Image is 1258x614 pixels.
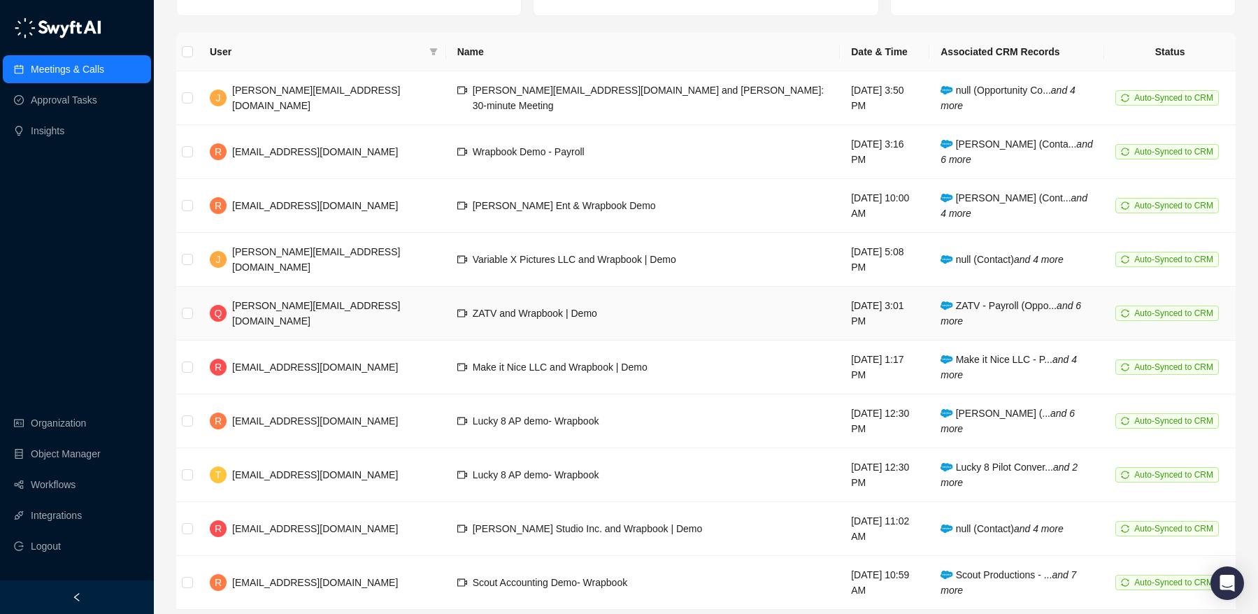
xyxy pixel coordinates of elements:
span: logout [14,541,24,551]
span: Scout Accounting Demo- Wrapbook [473,577,628,588]
td: [DATE] 12:30 PM [840,448,929,502]
span: ZATV - Payroll (Oppo... [941,300,1081,327]
span: Auto-Synced to CRM [1134,93,1213,103]
span: Auto-Synced to CRM [1134,578,1213,587]
span: video-camera [457,255,467,264]
a: Approval Tasks [31,86,97,114]
span: [PERSON_NAME] Ent & Wrapbook Demo [473,200,656,211]
a: Workflows [31,471,76,499]
span: R [215,144,222,159]
span: video-camera [457,470,467,480]
td: [DATE] 11:02 AM [840,502,929,556]
span: filter [427,41,441,62]
td: [DATE] 5:08 PM [840,233,929,287]
span: null (Opportunity Co... [941,85,1075,111]
span: [EMAIL_ADDRESS][DOMAIN_NAME] [232,469,398,480]
td: [DATE] 12:30 PM [840,394,929,448]
span: [EMAIL_ADDRESS][DOMAIN_NAME] [232,415,398,427]
td: [DATE] 3:50 PM [840,71,929,125]
div: Open Intercom Messenger [1210,566,1244,600]
span: Scout Productions - ... [941,569,1076,596]
span: Lucky 8 AP demo- Wrapbook [473,415,599,427]
span: [PERSON_NAME][EMAIL_ADDRESS][DOMAIN_NAME] [232,300,400,327]
span: Lucky 8 AP demo- Wrapbook [473,469,599,480]
a: Meetings & Calls [31,55,104,83]
i: and 4 more [1014,523,1064,534]
span: R [215,521,222,536]
span: [EMAIL_ADDRESS][DOMAIN_NAME] [232,146,398,157]
span: Auto-Synced to CRM [1134,147,1213,157]
span: Auto-Synced to CRM [1134,255,1213,264]
span: null (Contact) [941,254,1063,265]
span: sync [1121,471,1129,479]
span: R [215,413,222,429]
span: video-camera [457,362,467,372]
i: and 7 more [941,569,1076,596]
span: [PERSON_NAME][EMAIL_ADDRESS][DOMAIN_NAME] [232,246,400,273]
span: sync [1121,309,1129,317]
td: [DATE] 3:01 PM [840,287,929,341]
a: Organization [31,409,86,437]
span: Auto-Synced to CRM [1134,470,1213,480]
span: [PERSON_NAME] (Conta... [941,138,1092,165]
span: Auto-Synced to CRM [1134,362,1213,372]
span: [EMAIL_ADDRESS][DOMAIN_NAME] [232,362,398,373]
th: Associated CRM Records [929,33,1104,71]
span: video-camera [457,85,467,95]
span: R [215,359,222,375]
span: Auto-Synced to CRM [1134,524,1213,534]
span: J [216,252,221,267]
span: video-camera [457,147,467,157]
span: ZATV and Wrapbook | Demo [473,308,597,319]
span: Logout [31,532,61,560]
span: video-camera [457,201,467,210]
a: Insights [31,117,64,145]
span: video-camera [457,416,467,426]
span: video-camera [457,578,467,587]
span: [PERSON_NAME][EMAIL_ADDRESS][DOMAIN_NAME] and [PERSON_NAME]: 30-minute Meeting [473,85,824,111]
i: and 2 more [941,462,1078,488]
span: J [216,90,221,106]
span: sync [1121,148,1129,156]
i: and 6 more [941,300,1081,327]
span: Lucky 8 Pilot Conver... [941,462,1078,488]
span: Wrapbook Demo - Payroll [473,146,585,157]
span: sync [1121,524,1129,533]
a: Object Manager [31,440,101,468]
img: logo-05li4sbe.png [14,17,101,38]
th: Date & Time [840,33,929,71]
span: Auto-Synced to CRM [1134,201,1213,210]
span: Q [215,306,222,321]
span: sync [1121,363,1129,371]
span: sync [1121,417,1129,425]
th: Status [1104,33,1236,71]
span: sync [1121,201,1129,210]
span: Variable X Pictures LLC and Wrapbook | Demo [473,254,676,265]
i: and 4 more [941,354,1077,380]
td: [DATE] 10:00 AM [840,179,929,233]
td: [DATE] 3:16 PM [840,125,929,179]
span: Make it Nice LLC - P... [941,354,1077,380]
span: Make it Nice LLC and Wrapbook | Demo [473,362,648,373]
span: Auto-Synced to CRM [1134,416,1213,426]
span: video-camera [457,524,467,534]
td: [DATE] 10:59 AM [840,556,929,610]
span: sync [1121,255,1129,264]
i: and 6 more [941,138,1092,165]
span: [PERSON_NAME] Studio Inc. and Wrapbook | Demo [473,523,703,534]
span: null (Contact) [941,523,1063,534]
span: R [215,198,222,213]
span: [PERSON_NAME] (... [941,408,1075,434]
span: left [72,592,82,602]
span: R [215,575,222,590]
i: and 4 more [1014,254,1064,265]
span: filter [429,48,438,56]
span: [PERSON_NAME] (Cont... [941,192,1087,219]
span: [PERSON_NAME][EMAIL_ADDRESS][DOMAIN_NAME] [232,85,400,111]
th: Name [446,33,841,71]
td: [DATE] 1:17 PM [840,341,929,394]
i: and 4 more [941,192,1087,219]
span: [EMAIL_ADDRESS][DOMAIN_NAME] [232,200,398,211]
i: and 4 more [941,85,1075,111]
span: video-camera [457,308,467,318]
